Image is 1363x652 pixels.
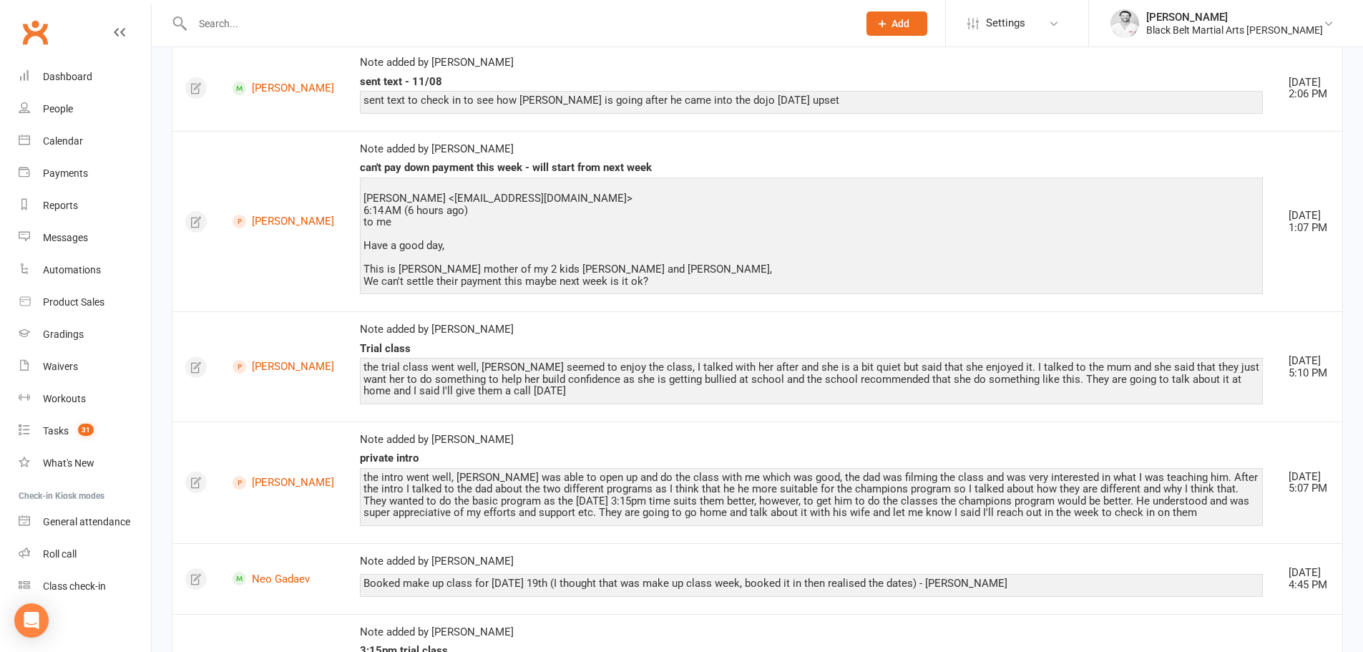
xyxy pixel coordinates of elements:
[19,538,151,570] a: Roll call
[19,383,151,415] a: Workouts
[19,157,151,190] a: Payments
[43,296,104,308] div: Product Sales
[43,71,92,82] div: Dashboard
[43,232,88,243] div: Messages
[363,181,1259,288] div: [PERSON_NAME] <[EMAIL_ADDRESS][DOMAIN_NAME]> 6:14 AM (6 hours ago) to me Have a good day, This is...
[360,555,1263,568] div: Note added by [PERSON_NAME]
[233,360,334,374] a: [PERSON_NAME]
[19,254,151,286] a: Automations
[19,506,151,538] a: General attendance kiosk mode
[360,143,1263,155] div: Note added by [PERSON_NAME]
[19,447,151,480] a: What's New
[360,323,1263,336] div: Note added by [PERSON_NAME]
[19,570,151,603] a: Class kiosk mode
[19,318,151,351] a: Gradings
[43,103,73,115] div: People
[1289,471,1329,495] div: [DATE] 5:07 PM
[19,222,151,254] a: Messages
[43,329,84,340] div: Gradings
[360,452,1263,464] div: private intro
[19,125,151,157] a: Calendar
[233,476,334,490] a: [PERSON_NAME]
[360,76,1263,88] div: sent text - 11/08
[363,94,1259,107] div: sent text to check in to see how [PERSON_NAME] is going after he came into the dojo [DATE] upset
[1146,11,1323,24] div: [PERSON_NAME]
[14,603,49,638] div: Open Intercom Messenger
[188,14,848,34] input: Search...
[43,393,86,404] div: Workouts
[43,167,88,179] div: Payments
[43,200,78,211] div: Reports
[43,264,101,276] div: Automations
[233,215,334,228] a: [PERSON_NAME]
[360,434,1263,446] div: Note added by [PERSON_NAME]
[19,93,151,125] a: People
[78,424,94,436] span: 31
[43,135,83,147] div: Calendar
[866,11,927,36] button: Add
[19,61,151,93] a: Dashboard
[43,516,130,527] div: General attendance
[363,361,1259,397] div: the trial class went well, [PERSON_NAME] seemed to enjoy the class, I talked with her after and s...
[233,572,334,585] a: Neo Gadaev
[986,7,1025,39] span: Settings
[360,162,1263,174] div: can't pay down payment this week - will start from next week
[360,57,1263,69] div: Note added by [PERSON_NAME]
[1289,77,1329,100] div: [DATE] 2:06 PM
[19,286,151,318] a: Product Sales
[360,626,1263,638] div: Note added by [PERSON_NAME]
[19,351,151,383] a: Waivers
[891,18,909,29] span: Add
[19,190,151,222] a: Reports
[360,343,1263,355] div: Trial class
[1289,210,1329,233] div: [DATE] 1:07 PM
[43,425,69,437] div: Tasks
[1289,567,1329,590] div: [DATE] 4:45 PM
[19,415,151,447] a: Tasks 31
[43,457,94,469] div: What's New
[43,361,78,372] div: Waivers
[43,548,77,560] div: Roll call
[43,580,106,592] div: Class check-in
[1110,9,1139,38] img: thumb_image1546143763.png
[233,82,334,95] a: [PERSON_NAME]
[1146,24,1323,37] div: Black Belt Martial Arts [PERSON_NAME]
[17,14,53,50] a: Clubworx
[1289,355,1329,379] div: [DATE] 5:10 PM
[363,578,1259,590] div: Booked make up class for [DATE] 19th (I thought that was make up class week, booked it in then re...
[363,472,1259,519] div: the intro went well, [PERSON_NAME] was able to open up and do the class with me which was good, t...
